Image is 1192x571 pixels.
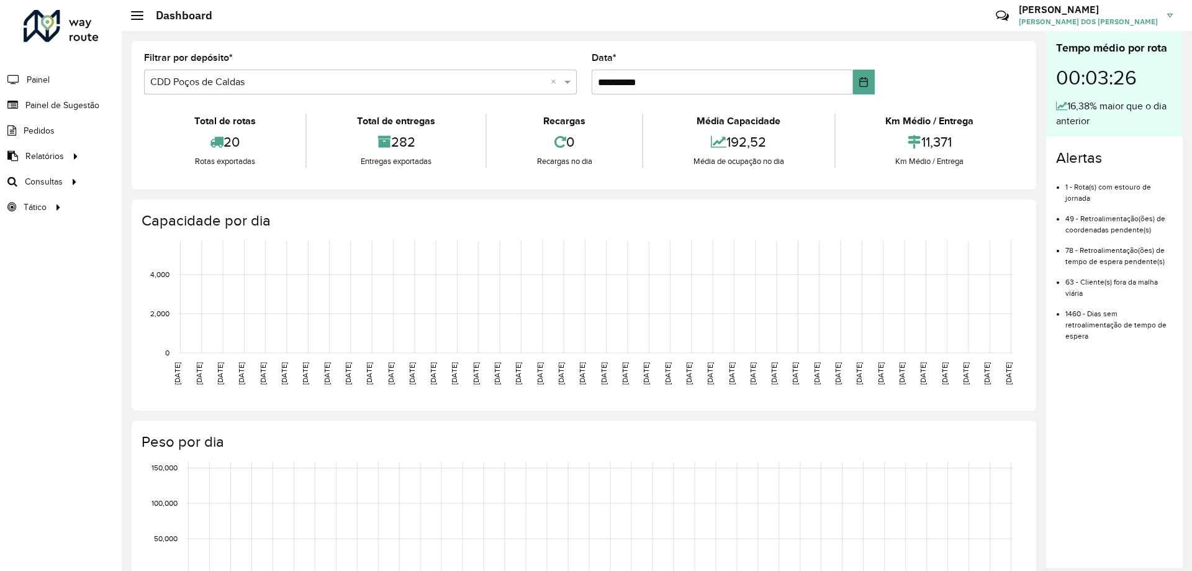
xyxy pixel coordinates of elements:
[791,362,799,385] text: [DATE]
[1065,299,1173,342] li: 1460 - Dias sem retroalimentação de tempo de espera
[27,73,50,86] span: Painel
[877,362,885,385] text: [DATE]
[919,362,927,385] text: [DATE]
[195,362,203,385] text: [DATE]
[310,114,482,129] div: Total de entregas
[1019,4,1158,16] h3: [PERSON_NAME]
[839,129,1021,155] div: 11,371
[151,499,178,507] text: 100,000
[1019,16,1158,27] span: [PERSON_NAME] DOS [PERSON_NAME]
[898,362,906,385] text: [DATE]
[1065,235,1173,267] li: 78 - Retroalimentação(ões) de tempo de espera pendente(s)
[165,349,169,357] text: 0
[855,362,863,385] text: [DATE]
[834,362,842,385] text: [DATE]
[25,175,63,188] span: Consultas
[1005,362,1013,385] text: [DATE]
[646,114,831,129] div: Média Capacidade
[989,2,1016,29] a: Contato Rápido
[551,75,561,89] span: Clear all
[147,129,302,155] div: 20
[280,362,288,385] text: [DATE]
[25,99,99,112] span: Painel de Sugestão
[310,155,482,168] div: Entregas exportadas
[962,362,970,385] text: [DATE]
[387,362,395,385] text: [DATE]
[536,362,544,385] text: [DATE]
[144,50,233,65] label: Filtrar por depósito
[323,362,331,385] text: [DATE]
[490,129,639,155] div: 0
[685,362,693,385] text: [DATE]
[216,362,224,385] text: [DATE]
[642,362,650,385] text: [DATE]
[151,464,178,472] text: 150,000
[706,362,714,385] text: [DATE]
[142,212,1024,230] h4: Capacidade por dia
[450,362,458,385] text: [DATE]
[813,362,821,385] text: [DATE]
[1065,172,1173,204] li: 1 - Rota(s) com estouro de jornada
[150,270,169,278] text: 4,000
[142,433,1024,451] h4: Peso por dia
[770,362,778,385] text: [DATE]
[1056,149,1173,167] h4: Alertas
[25,150,64,163] span: Relatórios
[514,362,522,385] text: [DATE]
[621,362,629,385] text: [DATE]
[301,362,309,385] text: [DATE]
[557,362,565,385] text: [DATE]
[472,362,480,385] text: [DATE]
[237,362,245,385] text: [DATE]
[983,362,991,385] text: [DATE]
[839,114,1021,129] div: Km Médio / Entrega
[143,9,212,22] h2: Dashboard
[173,362,181,385] text: [DATE]
[941,362,949,385] text: [DATE]
[578,362,586,385] text: [DATE]
[1065,267,1173,299] li: 63 - Cliente(s) fora da malha viária
[147,155,302,168] div: Rotas exportadas
[1056,99,1173,129] div: 16,38% maior que o dia anterior
[728,362,736,385] text: [DATE]
[408,362,416,385] text: [DATE]
[24,201,47,214] span: Tático
[749,362,757,385] text: [DATE]
[490,114,639,129] div: Recargas
[646,155,831,168] div: Média de ocupação no dia
[24,124,55,137] span: Pedidos
[664,362,672,385] text: [DATE]
[150,309,169,317] text: 2,000
[1065,204,1173,235] li: 49 - Retroalimentação(ões) de coordenadas pendente(s)
[310,129,482,155] div: 282
[490,155,639,168] div: Recargas no dia
[853,70,875,94] button: Choose Date
[429,362,437,385] text: [DATE]
[1056,40,1173,57] div: Tempo médio por rota
[365,362,373,385] text: [DATE]
[600,362,608,385] text: [DATE]
[259,362,267,385] text: [DATE]
[592,50,616,65] label: Data
[344,362,352,385] text: [DATE]
[147,114,302,129] div: Total de rotas
[839,155,1021,168] div: Km Médio / Entrega
[1056,57,1173,99] div: 00:03:26
[493,362,501,385] text: [DATE]
[154,534,178,542] text: 50,000
[646,129,831,155] div: 192,52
